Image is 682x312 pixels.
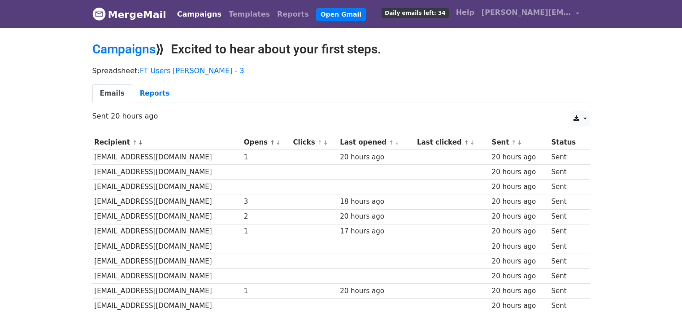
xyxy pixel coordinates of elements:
[389,139,394,146] a: ↑
[92,42,156,57] a: Campaigns
[492,242,547,252] div: 20 hours ago
[340,286,413,296] div: 20 hours ago
[291,135,338,150] th: Clicks
[242,135,291,150] th: Opens
[492,286,547,296] div: 20 hours ago
[92,209,242,224] td: [EMAIL_ADDRESS][DOMAIN_NAME]
[470,139,475,146] a: ↓
[549,180,585,194] td: Sent
[338,135,415,150] th: Last opened
[317,139,322,146] a: ↑
[276,139,281,146] a: ↓
[549,150,585,165] td: Sent
[92,180,242,194] td: [EMAIL_ADDRESS][DOMAIN_NAME]
[492,226,547,237] div: 20 hours ago
[92,7,106,21] img: MergeMail logo
[92,254,242,268] td: [EMAIL_ADDRESS][DOMAIN_NAME]
[549,239,585,254] td: Sent
[340,211,413,222] div: 20 hours ago
[92,268,242,283] td: [EMAIL_ADDRESS][DOMAIN_NAME]
[492,167,547,177] div: 20 hours ago
[340,197,413,207] div: 18 hours ago
[512,139,517,146] a: ↑
[549,165,585,180] td: Sent
[492,152,547,163] div: 20 hours ago
[270,139,275,146] a: ↑
[340,152,413,163] div: 20 hours ago
[382,8,448,18] span: Daily emails left: 34
[549,284,585,299] td: Sent
[482,7,571,18] span: [PERSON_NAME][EMAIL_ADDRESS]
[549,135,585,150] th: Status
[517,139,522,146] a: ↓
[244,152,289,163] div: 1
[225,5,274,23] a: Templates
[316,8,366,21] a: Open Gmail
[492,271,547,281] div: 20 hours ago
[92,224,242,239] td: [EMAIL_ADDRESS][DOMAIN_NAME]
[340,226,413,237] div: 17 hours ago
[244,286,289,296] div: 1
[464,139,469,146] a: ↑
[92,42,590,57] h2: ⟫ Excited to hear about your first steps.
[244,226,289,237] div: 1
[92,111,590,121] p: Sent 20 hours ago
[415,135,490,150] th: Last clicked
[174,5,225,23] a: Campaigns
[492,256,547,267] div: 20 hours ago
[549,268,585,283] td: Sent
[244,211,289,222] div: 2
[92,165,242,180] td: [EMAIL_ADDRESS][DOMAIN_NAME]
[138,139,143,146] a: ↓
[492,197,547,207] div: 20 hours ago
[549,194,585,209] td: Sent
[92,194,242,209] td: [EMAIL_ADDRESS][DOMAIN_NAME]
[92,150,242,165] td: [EMAIL_ADDRESS][DOMAIN_NAME]
[478,4,583,25] a: [PERSON_NAME][EMAIL_ADDRESS]
[323,139,328,146] a: ↓
[452,4,478,22] a: Help
[492,182,547,192] div: 20 hours ago
[395,139,400,146] a: ↓
[92,66,590,75] p: Spreadsheet:
[92,284,242,299] td: [EMAIL_ADDRESS][DOMAIN_NAME]
[92,239,242,254] td: [EMAIL_ADDRESS][DOMAIN_NAME]
[92,84,132,103] a: Emails
[492,211,547,222] div: 20 hours ago
[492,301,547,311] div: 20 hours ago
[549,209,585,224] td: Sent
[244,197,289,207] div: 3
[132,139,137,146] a: ↑
[378,4,452,22] a: Daily emails left: 34
[140,66,244,75] a: FT Users [PERSON_NAME] - 3
[92,135,242,150] th: Recipient
[92,5,166,24] a: MergeMail
[549,254,585,268] td: Sent
[274,5,313,23] a: Reports
[549,224,585,239] td: Sent
[132,84,177,103] a: Reports
[490,135,549,150] th: Sent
